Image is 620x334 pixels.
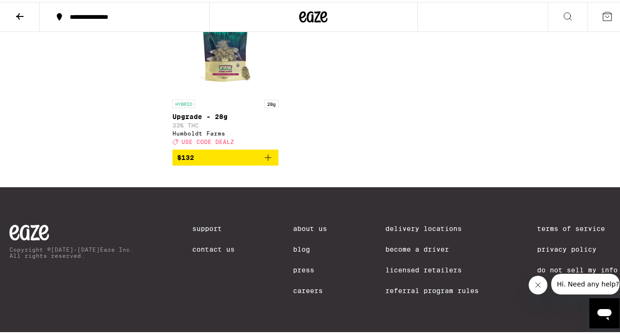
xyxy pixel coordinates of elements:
span: $132 [177,152,194,159]
a: Contact Us [192,244,235,251]
a: Support [192,223,235,231]
a: Delivery Locations [385,223,479,231]
button: Add to bag [172,148,278,164]
a: Referral Program Rules [385,285,479,293]
a: Press [293,264,327,272]
p: Copyright © [DATE]-[DATE] Eaze Inc. All rights reserved. [9,245,134,257]
a: About Us [293,223,327,231]
p: 33% THC [172,120,278,127]
a: Careers [293,285,327,293]
span: USE CODE DEALZ [181,137,234,143]
div: Humboldt Farms [172,128,278,135]
a: Licensed Retailers [385,264,479,272]
a: Terms of Service [537,223,618,231]
p: 28g [264,98,278,106]
a: Privacy Policy [537,244,618,251]
p: HYBRID [172,98,195,106]
iframe: Close message [529,274,547,293]
a: Blog [293,244,327,251]
p: Upgrade - 28g [172,111,278,119]
iframe: Message from company [551,272,620,293]
iframe: Button to launch messaging window [589,296,620,326]
a: Become a Driver [385,244,479,251]
a: Do Not Sell My Info [537,264,618,272]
